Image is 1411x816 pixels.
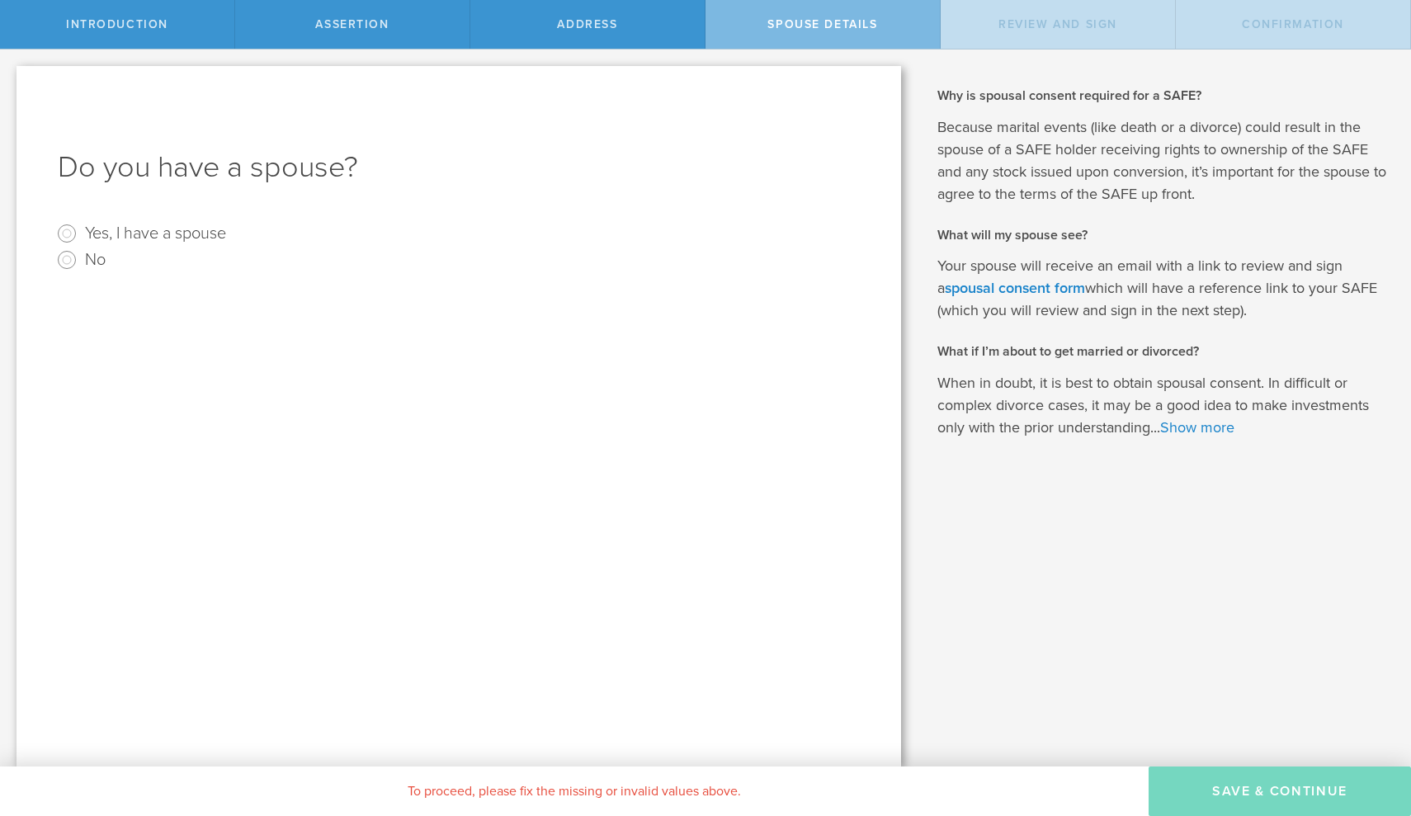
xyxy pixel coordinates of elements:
span: Introduction [66,17,168,31]
p: Your spouse will receive an email with a link to review and sign a which will have a reference li... [937,255,1387,322]
h2: What will my spouse see? [937,226,1387,244]
button: Save & Continue [1149,766,1411,816]
a: spousal consent form [945,279,1085,297]
p: When in doubt, it is best to obtain spousal consent. In difficult or complex divorce cases, it ma... [937,372,1387,439]
span: Spouse Details [767,17,877,31]
label: No [85,247,106,271]
span: Confirmation [1242,17,1344,31]
a: Show more [1160,418,1234,436]
span: Review and Sign [998,17,1117,31]
h2: What if I’m about to get married or divorced? [937,342,1387,361]
span: assertion [315,17,389,31]
h2: Why is spousal consent required for a SAFE? [937,87,1387,105]
label: Yes, I have a spouse [85,220,226,244]
h1: Do you have a spouse? [58,148,860,187]
span: Address [557,17,617,31]
p: Because marital events (like death or a divorce) could result in the spouse of a SAFE holder rece... [937,116,1387,205]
